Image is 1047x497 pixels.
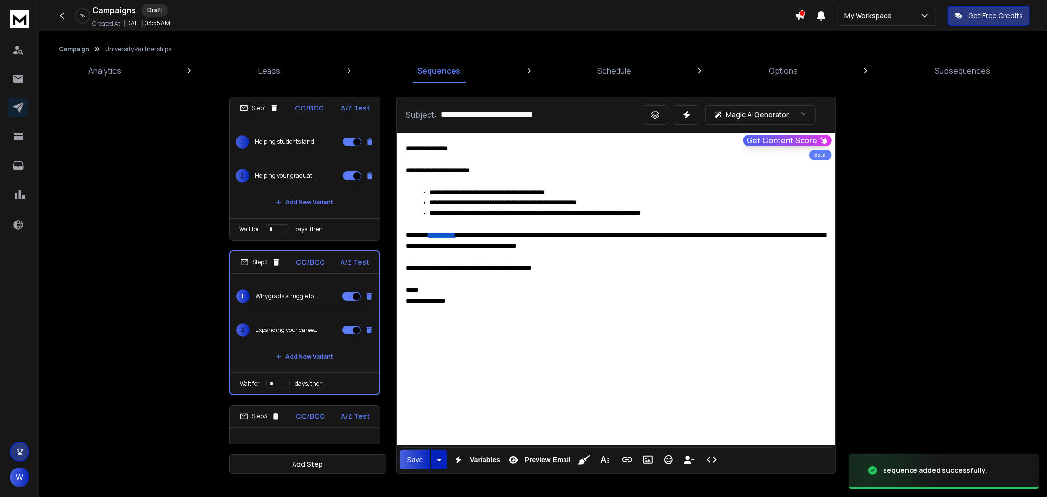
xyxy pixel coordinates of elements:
div: Hey Will,Can you share with me the name of the campaign? [8,74,161,119]
p: days, then [295,380,323,387]
button: Insert Unsubscribe Link [680,450,698,469]
button: Get Content Score [743,135,832,146]
span: 1 [236,135,249,149]
p: Leads [258,65,280,77]
button: Add New Variant [268,193,342,212]
button: W [10,468,29,487]
a: Subsequences [929,59,996,83]
p: [DATE] 03:55 AM [124,19,170,27]
h1: [PERSON_NAME] [48,5,111,12]
div: Hi Will,Thanks for sharing the campaign name. Could you please record and share a quick Loom vide... [8,157,161,246]
button: More Text [595,450,614,469]
li: Step2CC/BCCA/Z Test1Why grads struggle to get hired2Expanding your career services without expand... [229,250,380,395]
p: <Previous Email's Subject> [236,434,374,461]
button: Insert Link (Ctrl+K) [618,450,637,469]
p: Schedule [598,65,632,77]
p: A/Z Test [341,103,370,113]
div: [PERSON_NAME] • 12m ago [16,248,99,253]
p: CC/BCC [296,257,325,267]
div: It's called University Partnerships [66,133,181,143]
p: Magic AI Generator [726,110,789,120]
div: Raj says… [8,157,188,263]
textarea: Message… [8,301,188,318]
p: days, then [295,225,323,233]
a: Analytics [82,59,127,83]
p: University Partnerships [105,45,171,53]
p: Wait for [240,380,260,387]
div: Step 3 [240,412,280,421]
button: go back [6,4,25,23]
button: Variables [449,450,502,469]
div: It works now. Thats weird. [83,285,188,307]
div: Close [172,4,190,22]
div: It works now. Thats weird. [91,291,181,301]
a: Sequences [411,59,466,83]
div: Will says… [8,285,188,308]
div: Draft [142,4,168,17]
img: Profile image for Raj [28,5,44,21]
span: 1 [236,289,250,303]
span: Variables [468,456,502,464]
div: Beta [809,150,832,160]
a: Schedule [592,59,638,83]
li: Step1CC/BCCA/Z Test1Helping students land jobs faster (and with less stress)2Helping your graduat... [229,97,380,241]
button: Code View [702,450,721,469]
p: A/Z Test [341,257,370,267]
p: Why grads struggle to get hired [256,292,319,300]
p: CC/BCC [296,412,325,421]
div: sequence added successfully. [883,466,987,475]
div: Raj says… [8,74,188,127]
button: Send a message… [168,318,184,333]
p: Active in the last 15m [48,12,118,22]
button: Add New Variant [268,347,342,366]
p: CC/BCC [295,103,324,113]
div: It's called University Partnerships [58,127,188,149]
button: Magic AI Generator [705,105,816,125]
img: logo [10,10,29,28]
a: Options [763,59,804,83]
p: Subsequences [935,65,990,77]
p: Subject: [406,109,437,121]
p: My Workspace [844,11,896,21]
button: Save [400,450,431,469]
div: Can you share with me the name of the campaign? [16,94,153,113]
div: Sure thing. One sec. [103,263,188,285]
p: Analytics [88,65,121,77]
button: Gif picker [31,322,39,330]
p: Sequences [417,65,460,77]
button: Home [154,4,172,23]
button: Preview Email [504,450,573,469]
div: Step 2 [240,258,281,267]
p: 0 % [80,13,85,19]
div: Step 1 [240,104,279,112]
button: Insert Image (Ctrl+P) [639,450,657,469]
div: I tried typing it but i got this ​ [49,41,181,60]
div: Sure thing. One sec. [111,269,181,279]
button: Get Free Credits [948,6,1030,26]
button: Emoticons [659,450,678,469]
div: Will says… [8,127,188,157]
button: Emoji picker [15,322,23,330]
p: Options [769,65,798,77]
button: Add Step [229,454,386,474]
span: Preview Email [523,456,573,464]
div: Hey Will, [16,80,153,89]
h1: Campaigns [92,4,136,16]
span: 2 [236,169,249,183]
p: Created At: [92,20,122,28]
p: Wait for [240,225,260,233]
span: 2 [236,323,250,337]
div: Thanks for sharing the campaign name. Could you please record and share a quick Loom video showin... [16,172,153,239]
button: Upload attachment [47,322,54,330]
p: Helping your graduates stand out in the job market [255,172,318,180]
p: Get Free Credits [968,11,1023,21]
p: Helping students land jobs faster (and with less stress) [255,138,318,146]
li: Step3CC/BCCA/Z Test<Previous Email's Subject>Add New Variant [229,405,380,487]
p: A/Z Test [341,412,370,421]
div: Will says… [8,263,188,286]
button: Campaign [59,45,89,53]
a: Leads [252,59,286,83]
